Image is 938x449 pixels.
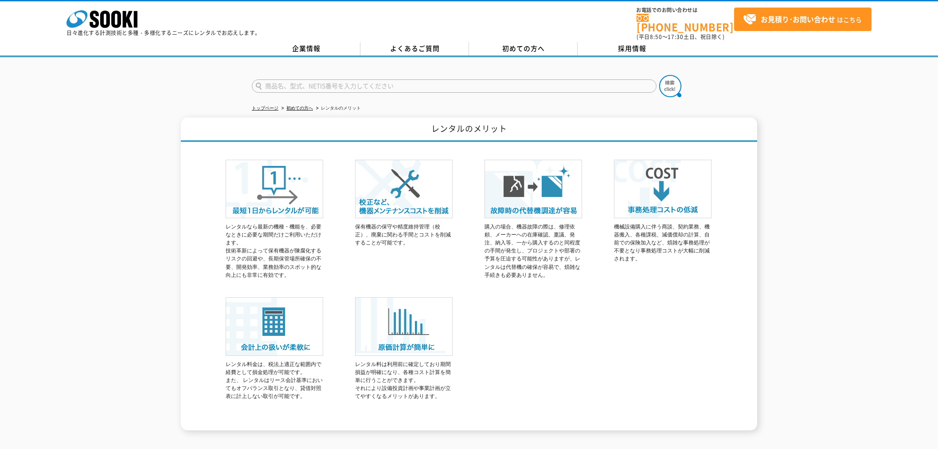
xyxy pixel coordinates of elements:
[637,8,734,13] span: お電話でのお問い合わせは
[578,42,686,55] a: 採用情報
[66,30,261,35] p: 日々進化する計測技術と多種・多様化するニーズにレンタルでお応えします。
[252,106,278,110] a: トップページ
[286,106,313,110] a: 初めての方へ
[659,75,681,97] img: btn_search.png
[734,8,872,31] a: お見積り･お問い合わせはこちら
[360,42,469,55] a: よくあるご質問
[743,13,862,26] span: はこちら
[226,223,323,279] p: レンタルなら最新の機種・機能を、必要なときに必要な期間だけご利用いただけます。 技術革新によって保有機器が陳腐化するリスクの回避や、長期保管場所確保の不要、開発効率、業務効率のスポット的な向上に...
[614,223,711,263] p: 機械設備購入に伴う商談、契約業務、機器搬入、各種課税、減価償却の計算、自前での保険加入など、煩雑な事務処理が不要となり事務処理コストが大幅に削減されます。
[226,160,323,218] img: 最短1日からレンタルが可能
[355,360,453,401] p: レンタル料は利用前に確定しており期間損益が明確になり、各種コスト計算を簡単に行うことができます。 それにより設備投資計画や事業計画が立てやすくなるメリットがあります。
[502,43,545,53] span: 初めての方へ
[355,223,453,247] p: 保有機器の保守や精度維持管理（校正）、廃棄に関わる手間とコストを削減することが可能です。
[614,160,711,218] img: 事務処理コストの低減
[485,160,582,218] img: 故障時の代替機調達が容易
[252,79,657,93] input: 商品名、型式、NETIS番号を入力してください
[469,42,578,55] a: 初めての方へ
[761,14,835,24] strong: お見積り･お問い合わせ
[226,360,323,401] p: レンタル料金は、税法上適正な範囲内で経費として損金処理が可能です。 また、 レンタルはリース会計基準においてもオフバランス取引となり、貸借対照表に計上しない取引が可能です。
[355,297,453,356] img: 原価計算が簡単に
[226,297,323,356] img: 会計上の扱いが柔軟に
[355,160,453,218] img: 校正など、機器メンテナンスコストを削減
[668,33,684,41] span: 17:30
[181,118,757,142] h1: レンタルのメリット
[485,223,582,279] p: 購入の場合、機器故障の際は、修理依頼、メーカーへの在庫確認、稟議、発注、納入等、一から購入するのと同程度の手間が発生し、プロジェクトや部署の予算を圧迫する可能性がありますが、レンタルは代替機の確...
[252,42,360,55] a: 企業情報
[637,33,724,41] span: (平日 ～ 土日、祝日除く)
[314,104,361,113] li: レンタルのメリット
[650,33,662,41] span: 8:50
[637,14,734,32] a: [PHONE_NUMBER]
